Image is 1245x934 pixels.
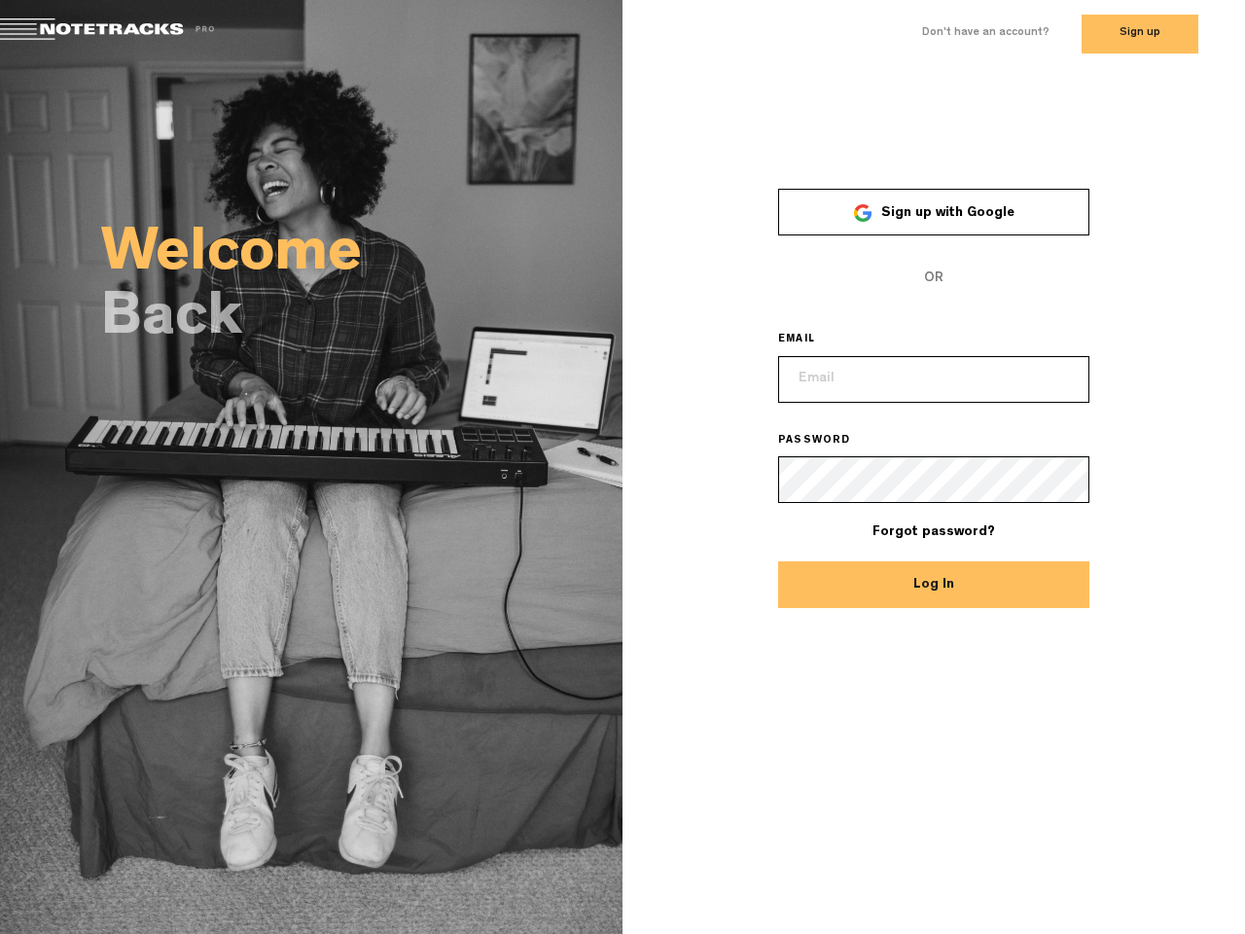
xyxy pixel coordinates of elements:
label: PASSWORD [778,434,878,449]
h2: Back [101,294,622,348]
label: Don't have an account? [922,25,1049,42]
span: OR [778,255,1089,302]
button: Log In [778,561,1089,608]
input: Email [778,356,1089,403]
a: Forgot password? [872,525,995,539]
h2: Welcome [101,230,622,284]
label: EMAIL [778,333,842,348]
span: Sign up with Google [881,206,1014,220]
button: Sign up [1082,15,1198,54]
